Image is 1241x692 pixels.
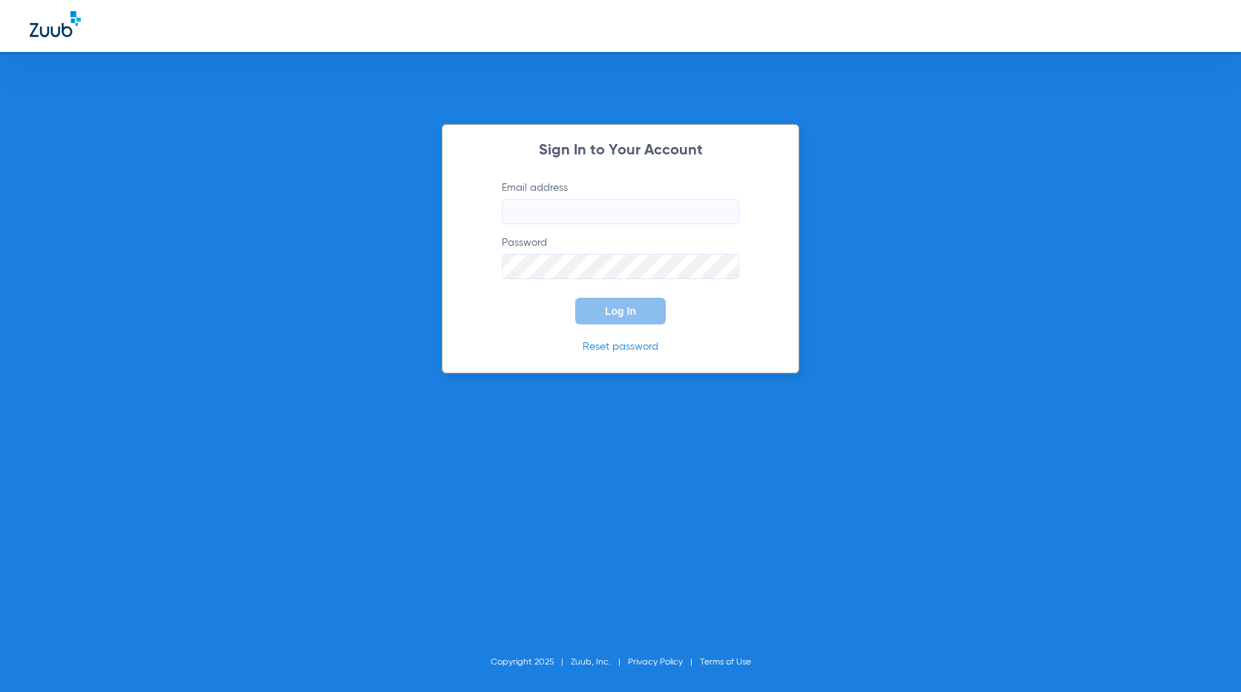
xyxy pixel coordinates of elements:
[605,305,636,317] span: Log In
[502,199,739,224] input: Email address
[575,298,666,324] button: Log In
[583,342,658,352] a: Reset password
[491,655,571,670] li: Copyright 2025
[30,11,81,37] img: Zuub Logo
[628,658,683,667] a: Privacy Policy
[502,254,739,279] input: Password
[571,655,628,670] li: Zuub, Inc.
[479,143,762,158] h2: Sign In to Your Account
[502,180,739,224] label: Email address
[700,658,751,667] a: Terms of Use
[502,235,739,279] label: Password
